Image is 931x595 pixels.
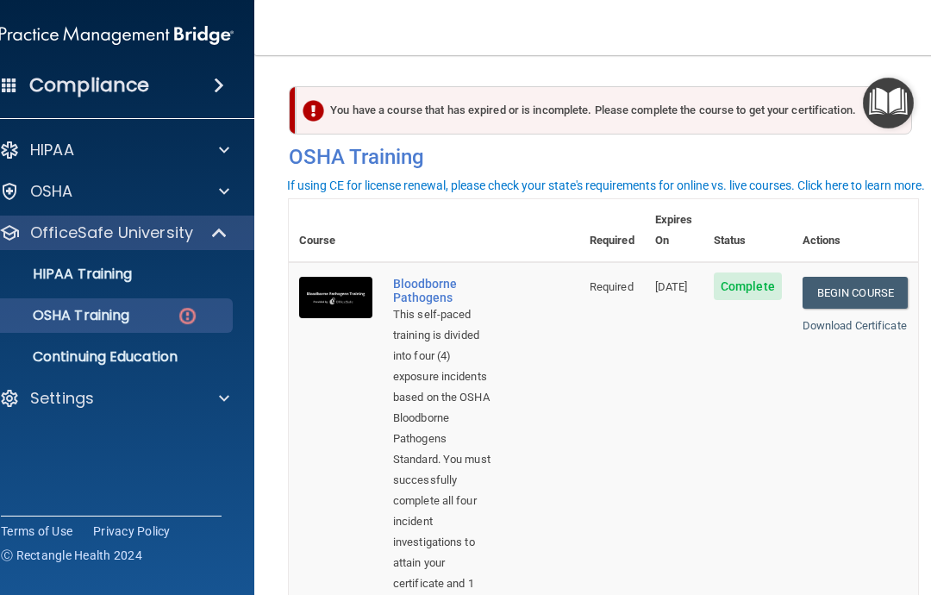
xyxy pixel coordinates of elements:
th: Expires On [645,199,703,262]
span: Ⓒ Rectangle Health 2024 [1,547,142,564]
span: [DATE] [655,280,688,293]
p: HIPAA [30,140,74,160]
div: You have a course that has expired or is incomplete. Please complete the course to get your certi... [296,86,912,135]
div: If using CE for license renewal, please check your state's requirements for online vs. live cours... [287,179,925,191]
h4: Compliance [29,73,149,97]
a: Begin Course [803,277,908,309]
a: Bloodborne Pathogens [393,277,493,304]
span: Complete [714,272,782,300]
th: Required [579,199,645,262]
th: Status [703,199,792,262]
p: OSHA [30,181,73,202]
th: Actions [792,199,918,262]
p: OfficeSafe University [30,222,193,243]
span: Required [590,280,634,293]
img: exclamation-circle-solid-danger.72ef9ffc.png [303,100,324,122]
a: Download Certificate [803,319,907,332]
a: Privacy Policy [93,523,171,540]
h4: OSHA Training [289,145,918,169]
img: danger-circle.6113f641.png [177,305,198,327]
button: Open Resource Center [863,78,914,128]
a: Terms of Use [1,523,72,540]
th: Course [289,199,383,262]
p: Settings [30,388,94,409]
button: If using CE for license renewal, please check your state's requirements for online vs. live cours... [284,177,928,194]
